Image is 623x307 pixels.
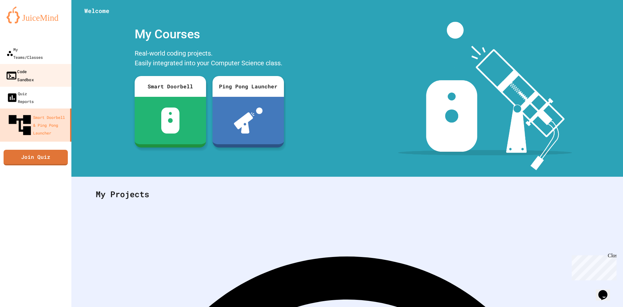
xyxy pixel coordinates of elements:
[6,45,43,61] div: My Teams/Classes
[6,6,65,23] img: logo-orange.svg
[213,76,284,97] div: Ping Pong Launcher
[398,22,572,170] img: banner-image-my-projects.png
[596,281,617,301] iframe: chat widget
[89,182,605,207] div: My Projects
[6,67,34,83] div: Code Sandbox
[234,108,263,134] img: ppl-with-ball.png
[4,150,68,165] a: Join Quiz
[135,76,206,97] div: Smart Doorbell
[569,253,617,280] iframe: chat widget
[131,22,287,47] div: My Courses
[6,90,34,105] div: Quiz Reports
[131,47,287,71] div: Real-world coding projects. Easily integrated into your Computer Science class.
[6,112,67,138] div: Smart Doorbell & Ping Pong Launcher
[161,108,180,134] img: sdb-white.svg
[3,3,45,41] div: Chat with us now!Close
